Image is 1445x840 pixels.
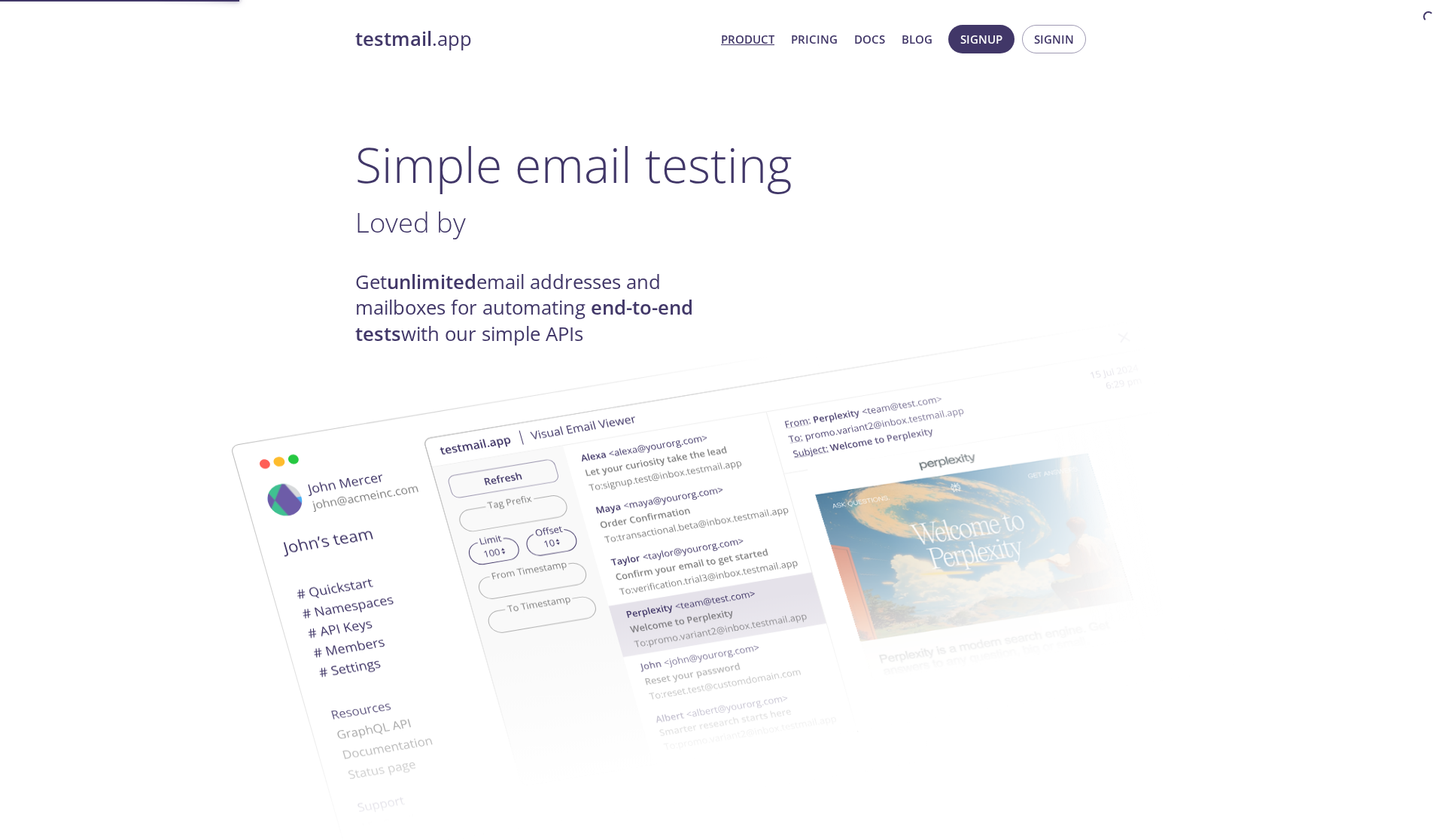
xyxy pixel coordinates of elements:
[902,29,932,49] a: Blog
[1034,29,1074,49] span: Signin
[960,29,1002,49] span: Signup
[387,269,476,295] strong: unlimited
[721,29,774,49] a: Product
[948,25,1015,53] button: Signup
[355,26,709,52] a: testmail.app
[791,29,838,49] a: Pricing
[355,135,1090,193] h1: Simple email testing
[423,300,1236,809] img: testmail-email-viewer
[355,294,693,346] strong: end-to-end tests
[854,29,885,49] a: Docs
[1022,25,1086,53] button: Signin
[355,269,722,347] h4: Get email addresses and mailboxes for automating with our simple APIs
[355,203,466,241] span: Loved by
[355,26,432,52] strong: testmail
